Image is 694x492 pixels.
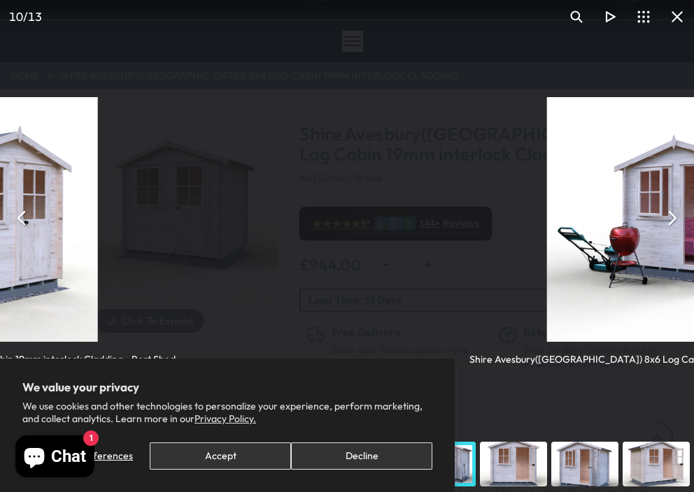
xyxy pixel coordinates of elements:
[150,442,291,470] button: Accept
[6,201,39,235] button: Previous
[194,412,256,425] a: Privacy Policy.
[9,9,23,24] span: 10
[22,400,432,425] p: We use cookies and other technologies to personalize your experience, perform marketing, and coll...
[22,381,432,393] h2: We value your privacy
[291,442,432,470] button: Decline
[655,201,688,235] button: Next
[28,9,42,24] span: 13
[11,435,99,481] inbox-online-store-chat: Shopify online store chat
